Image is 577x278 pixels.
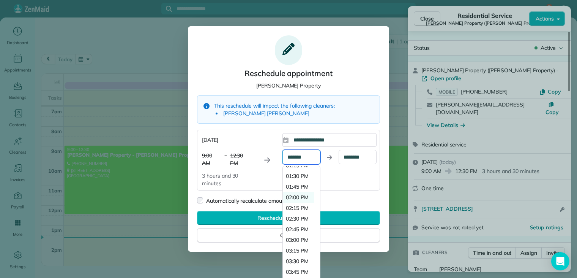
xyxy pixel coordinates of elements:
[286,268,309,276] span: 03:45 PM
[286,172,309,180] span: 01:30 PM
[202,133,252,144] p: [DATE]
[283,203,314,213] button: 02:15 PM
[283,267,314,277] button: 03:45 PM
[197,228,380,243] button: Cancel
[286,247,309,254] span: 03:15 PM
[286,204,309,212] span: 02:15 PM
[283,256,314,267] button: 03:30 PM
[214,102,335,110] p: This reschedule will impact the following cleaners:
[225,152,227,167] p: -
[283,224,314,235] button: 02:45 PM
[257,214,319,222] span: Reschedule appointment
[283,235,314,245] button: 03:00 PM
[283,181,314,192] button: 01:45 PM
[280,232,297,239] span: Cancel
[197,211,380,225] button: Reschedule appointment
[286,236,309,244] span: 03:00 PM
[286,183,309,191] span: 01:45 PM
[244,68,333,79] h1: Reschedule appointment
[283,192,314,203] button: 02:00 PM
[286,194,309,201] span: 02:00 PM
[286,215,309,222] span: 02:30 PM
[256,82,321,89] p: [PERSON_NAME] Property
[230,152,252,167] p: 12:30 PM
[283,171,314,181] button: 01:30 PM
[214,110,309,117] li: [PERSON_NAME] [PERSON_NAME]
[286,226,309,233] span: 02:45 PM
[286,257,309,265] span: 03:30 PM
[283,213,314,224] button: 02:30 PM
[283,245,314,256] button: 03:15 PM
[202,152,222,167] p: 9:00 AM
[202,172,252,187] p: 3 hours and 30 minutes
[206,197,302,205] label: Automatically recalculate amount owed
